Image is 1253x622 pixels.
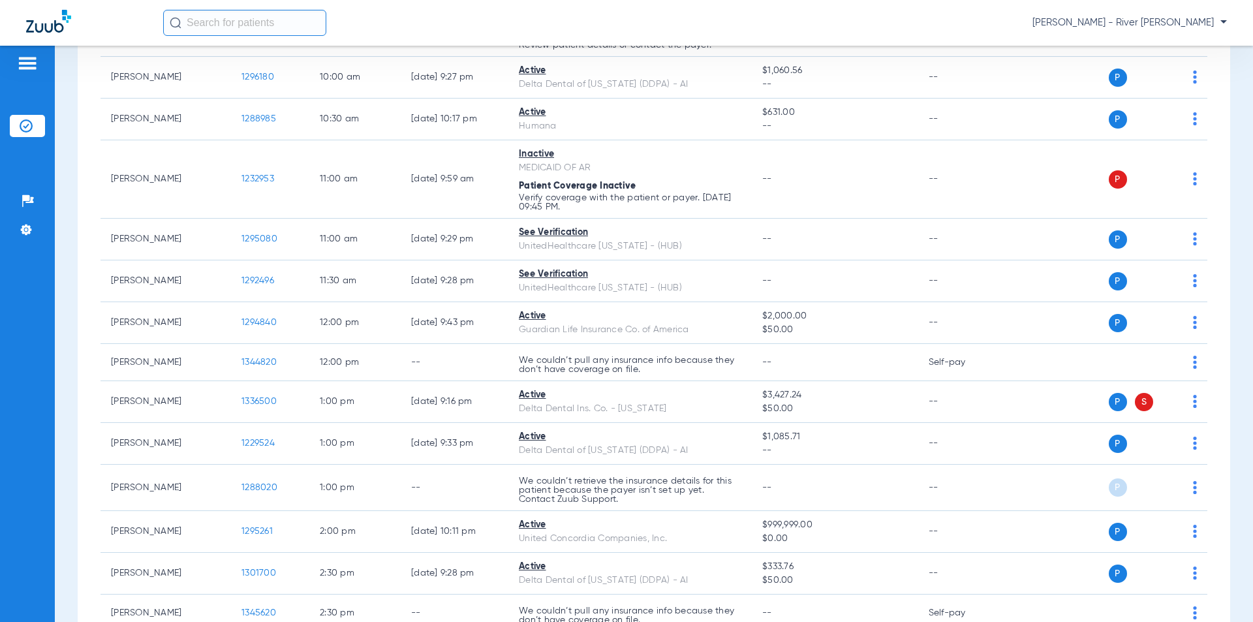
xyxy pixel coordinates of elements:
td: [DATE] 10:17 PM [401,99,508,140]
span: 1336500 [241,397,277,406]
span: -- [762,358,772,367]
img: group-dot-blue.svg [1193,525,1197,538]
img: x.svg [1164,70,1177,84]
span: 1295080 [241,234,277,243]
img: x.svg [1164,437,1177,450]
td: 11:30 AM [309,260,401,302]
img: group-dot-blue.svg [1193,316,1197,329]
span: -- [762,483,772,492]
img: x.svg [1164,274,1177,287]
p: We couldn’t retrieve the insurance details for this patient because the payer isn’t set up yet. C... [519,476,741,504]
div: Active [519,309,741,323]
td: -- [401,465,508,511]
span: 1295261 [241,527,273,536]
td: 10:30 AM [309,99,401,140]
span: P [1109,272,1127,290]
td: [PERSON_NAME] [101,57,231,99]
div: Active [519,560,741,574]
div: Inactive [519,148,741,161]
img: x.svg [1164,316,1177,329]
span: $2,000.00 [762,309,907,323]
span: P [1109,435,1127,453]
td: 10:00 AM [309,57,401,99]
img: Search Icon [170,17,181,29]
td: [DATE] 9:28 PM [401,553,508,595]
img: x.svg [1164,525,1177,538]
span: $50.00 [762,402,907,416]
span: 1229524 [241,439,275,448]
div: See Verification [519,226,741,240]
img: group-dot-blue.svg [1193,481,1197,494]
td: [DATE] 9:29 PM [401,219,508,260]
span: 1296180 [241,72,274,82]
img: x.svg [1164,567,1177,580]
span: $0.00 [762,532,907,546]
span: -- [762,78,907,91]
td: [DATE] 9:27 PM [401,57,508,99]
span: -- [762,119,907,133]
td: [DATE] 9:33 PM [401,423,508,465]
span: $1,085.71 [762,430,907,444]
span: $999,999.00 [762,518,907,532]
td: 2:00 PM [309,511,401,553]
td: -- [918,99,1006,140]
div: Active [519,388,741,402]
td: -- [401,344,508,381]
span: -- [762,444,907,458]
span: P [1109,314,1127,332]
td: [PERSON_NAME] [101,465,231,511]
td: [PERSON_NAME] [101,260,231,302]
td: -- [918,465,1006,511]
span: 1294840 [241,318,277,327]
span: -- [762,608,772,617]
div: Humana [519,119,741,133]
td: -- [918,219,1006,260]
span: -- [762,276,772,285]
td: 12:00 PM [309,344,401,381]
div: Active [519,518,741,532]
div: UnitedHealthcare [US_STATE] - (HUB) [519,240,741,253]
td: [PERSON_NAME] [101,511,231,553]
td: [DATE] 10:11 PM [401,511,508,553]
span: P [1109,69,1127,87]
div: Delta Dental of [US_STATE] (DDPA) - AI [519,78,741,91]
div: United Concordia Companies, Inc. [519,532,741,546]
img: Zuub Logo [26,10,71,33]
td: -- [918,381,1006,423]
td: [PERSON_NAME] [101,302,231,344]
span: P [1109,393,1127,411]
span: 1292496 [241,276,274,285]
td: [PERSON_NAME] [101,381,231,423]
td: [PERSON_NAME] [101,99,231,140]
div: UnitedHealthcare [US_STATE] - (HUB) [519,281,741,295]
img: group-dot-blue.svg [1193,232,1197,245]
span: $1,060.56 [762,64,907,78]
span: $631.00 [762,106,907,119]
td: 1:00 PM [309,381,401,423]
span: P [1109,230,1127,249]
td: -- [918,57,1006,99]
td: [DATE] 9:43 PM [401,302,508,344]
td: [PERSON_NAME] [101,344,231,381]
img: x.svg [1164,232,1177,245]
iframe: Chat Widget [1188,559,1253,622]
span: 1344820 [241,358,277,367]
td: [DATE] 9:59 AM [401,140,508,219]
img: group-dot-blue.svg [1193,274,1197,287]
p: Verify coverage with the patient or payer. [DATE] 09:45 PM. [519,193,741,211]
span: P [1109,170,1127,189]
td: 11:00 AM [309,140,401,219]
span: P [1109,523,1127,541]
img: group-dot-blue.svg [1193,437,1197,450]
span: 1232953 [241,174,274,183]
div: Active [519,106,741,119]
div: Guardian Life Insurance Co. of America [519,323,741,337]
img: x.svg [1164,395,1177,408]
img: group-dot-blue.svg [1193,395,1197,408]
span: -- [762,174,772,183]
td: -- [918,302,1006,344]
td: -- [918,511,1006,553]
td: [DATE] 9:28 PM [401,260,508,302]
td: -- [918,423,1006,465]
